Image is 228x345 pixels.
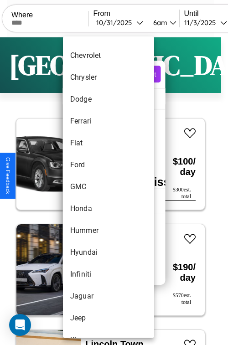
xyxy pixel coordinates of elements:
[63,154,154,176] li: Ford
[63,242,154,263] li: Hyundai
[63,176,154,198] li: GMC
[63,132,154,154] li: Fiat
[63,67,154,88] li: Chrysler
[63,45,154,67] li: Chevrolet
[63,263,154,285] li: Infiniti
[9,314,31,336] div: Open Intercom Messenger
[63,198,154,220] li: Honda
[63,88,154,110] li: Dodge
[5,157,11,194] div: Give Feedback
[63,307,154,329] li: Jeep
[63,285,154,307] li: Jaguar
[63,220,154,242] li: Hummer
[63,110,154,132] li: Ferrari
